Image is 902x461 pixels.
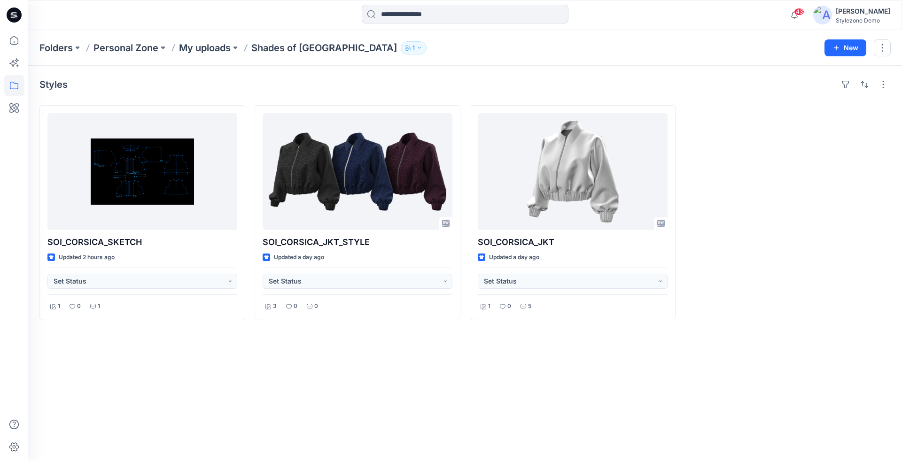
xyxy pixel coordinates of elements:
[507,301,511,311] p: 0
[273,301,277,311] p: 3
[58,301,60,311] p: 1
[39,79,68,90] h4: Styles
[824,39,866,56] button: New
[98,301,100,311] p: 1
[794,8,804,15] span: 43
[401,41,427,54] button: 1
[412,43,415,53] p: 1
[93,41,158,54] a: Personal Zone
[528,301,531,311] p: 5
[836,17,890,24] div: Stylezone Demo
[836,6,890,17] div: [PERSON_NAME]
[478,236,668,249] p: SOI_CORSICA_JKT
[314,301,318,311] p: 0
[813,6,832,24] img: avatar
[488,301,490,311] p: 1
[478,113,668,230] a: SOI_CORSICA_JKT
[263,113,452,230] a: SOI_CORSICA_JKT_STYLE
[251,41,397,54] p: Shades of [GEOGRAPHIC_DATA]
[489,253,539,262] p: Updated a day ago
[47,113,237,230] a: SOI_CORSICA_SKETCH
[47,236,237,249] p: SOI_CORSICA_SKETCH
[294,301,297,311] p: 0
[179,41,231,54] a: My uploads
[39,41,73,54] a: Folders
[59,253,115,262] p: Updated 2 hours ago
[77,301,81,311] p: 0
[263,236,452,249] p: SOI_CORSICA_JKT_STYLE
[274,253,324,262] p: Updated a day ago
